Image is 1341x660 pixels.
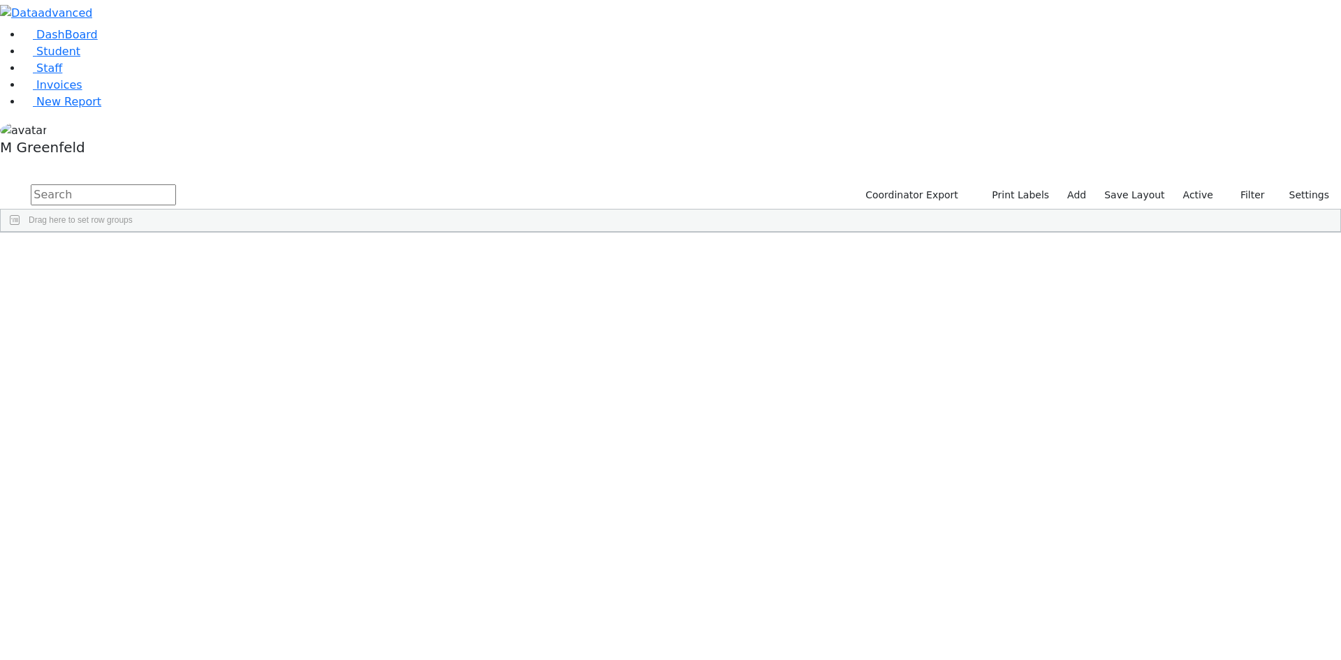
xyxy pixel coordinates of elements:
[1061,184,1092,206] a: Add
[36,95,101,108] span: New Report
[31,184,176,205] input: Search
[29,215,133,225] span: Drag here to set row groups
[36,61,62,75] span: Staff
[976,184,1055,206] button: Print Labels
[1271,184,1335,206] button: Settings
[36,45,80,58] span: Student
[36,28,98,41] span: DashBoard
[22,45,80,58] a: Student
[22,95,101,108] a: New Report
[22,61,62,75] a: Staff
[856,184,965,206] button: Coordinator Export
[22,28,98,41] a: DashBoard
[36,78,82,91] span: Invoices
[1222,184,1271,206] button: Filter
[22,78,82,91] a: Invoices
[1177,184,1219,206] label: Active
[1098,184,1171,206] button: Save Layout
